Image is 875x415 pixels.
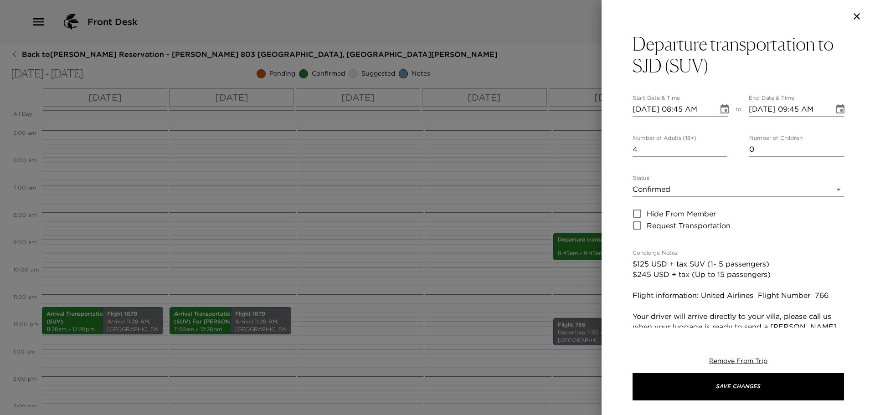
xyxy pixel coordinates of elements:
[749,102,828,117] input: MM/DD/YYYY hh:mm aa
[736,106,741,117] span: to
[831,100,849,118] button: Choose date, selected date is Oct 19, 2025
[633,259,844,374] textarea: $125 USD + tax SUV (1- 5 passengers) $245 USD + tax (Up to 15 passengers) Flight information: Uni...
[647,208,716,219] span: Hide From Member
[633,249,677,257] label: Concierge Notes
[633,94,680,102] label: Start Date & Time
[633,182,844,197] div: Confirmed
[715,100,734,118] button: Choose date, selected date is Oct 19, 2025
[709,357,767,366] button: Remove From Trip
[749,94,794,102] label: End Date & Time
[633,102,712,117] input: MM/DD/YYYY hh:mm aa
[749,134,803,142] label: Number of Children
[647,220,731,231] span: Request Transportation
[633,33,844,77] button: Departure transportation to SJD (SUV)
[633,134,696,142] label: Number of Adults (18+)
[633,174,649,182] label: Status
[633,373,844,400] button: Save Changes
[709,357,767,365] span: Remove From Trip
